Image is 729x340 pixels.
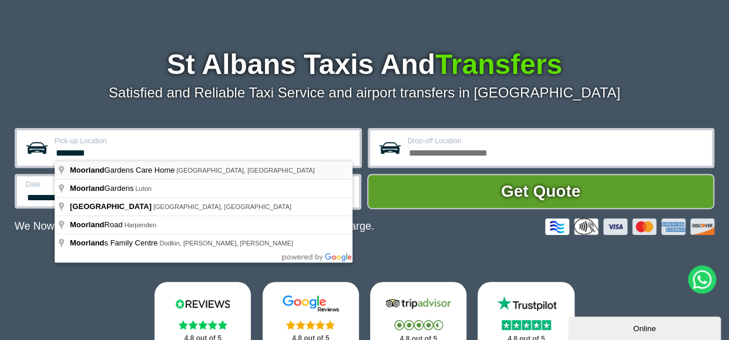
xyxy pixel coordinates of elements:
span: [GEOGRAPHIC_DATA], [GEOGRAPHIC_DATA] [176,167,314,174]
img: Google [276,295,346,312]
p: Satisfied and Reliable Taxi Service and airport transfers in [GEOGRAPHIC_DATA] [15,85,714,101]
span: Gardens Care Home [70,166,176,174]
img: Trustpilot [491,295,562,312]
span: Luton [135,185,152,192]
span: Harpenden [125,221,156,228]
span: s Family Centre [70,238,160,247]
span: Dodkin, [PERSON_NAME], [PERSON_NAME] [160,240,293,247]
img: Stars [502,320,551,330]
span: Moorland [70,220,105,229]
img: Stars [286,320,335,329]
label: Drop-off Location [408,137,706,144]
img: Stars [179,320,227,329]
img: Stars [394,320,443,330]
iframe: chat widget [568,314,723,340]
span: Moorland [70,166,105,174]
p: We Now Accept Card & Contactless Payment In [15,220,374,233]
span: Transfers [435,49,562,80]
span: [GEOGRAPHIC_DATA], [GEOGRAPHIC_DATA] [153,203,291,210]
span: Moorland [70,184,105,193]
label: Pick-up Location [55,137,352,144]
img: Tripadvisor [383,295,453,312]
span: Road [70,220,125,229]
span: Gardens [70,184,135,193]
img: Credit And Debit Cards [545,218,714,235]
h1: St Albans Taxis And [15,51,714,79]
span: [GEOGRAPHIC_DATA] [70,202,152,211]
img: Reviews.io [167,295,238,312]
label: Date [26,181,176,188]
button: Get Quote [367,174,714,209]
span: Moorland [70,238,105,247]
